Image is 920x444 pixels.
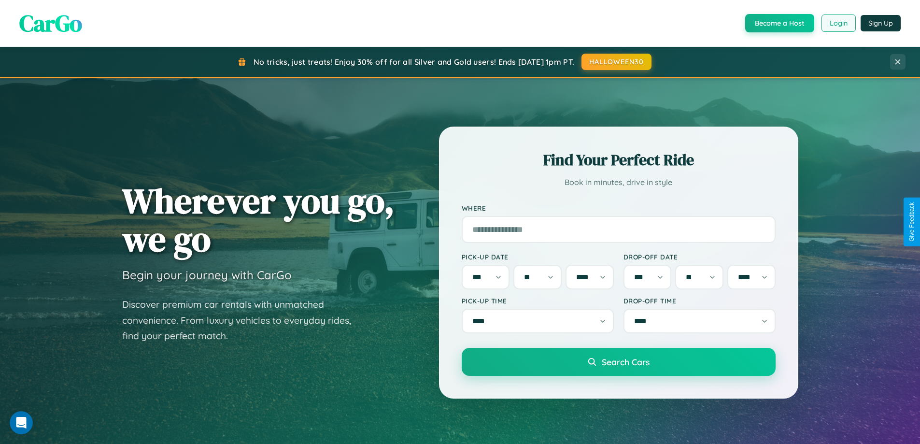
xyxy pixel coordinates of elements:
[19,7,82,39] span: CarGo
[462,204,776,212] label: Where
[861,15,901,31] button: Sign Up
[745,14,814,32] button: Become a Host
[623,297,776,305] label: Drop-off Time
[821,14,856,32] button: Login
[462,348,776,376] button: Search Cars
[623,253,776,261] label: Drop-off Date
[254,57,574,67] span: No tricks, just treats! Enjoy 30% off for all Silver and Gold users! Ends [DATE] 1pm PT.
[908,202,915,242] div: Give Feedback
[122,297,364,344] p: Discover premium car rentals with unmatched convenience. From luxury vehicles to everyday rides, ...
[122,268,292,282] h3: Begin your journey with CarGo
[462,175,776,189] p: Book in minutes, drive in style
[581,54,651,70] button: HALLOWEEN30
[122,182,395,258] h1: Wherever you go, we go
[462,253,614,261] label: Pick-up Date
[462,297,614,305] label: Pick-up Time
[10,411,33,434] iframe: Intercom live chat
[602,357,650,367] span: Search Cars
[462,149,776,171] h2: Find Your Perfect Ride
